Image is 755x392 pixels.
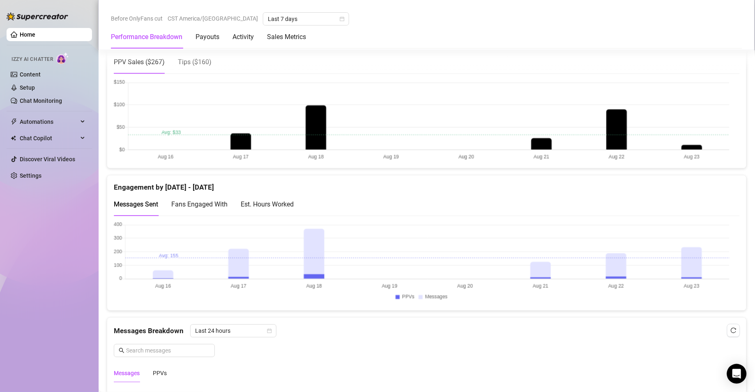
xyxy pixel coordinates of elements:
[20,97,62,104] a: Chat Monitoring
[114,58,165,66] span: PPV Sales ( $267 )
[727,364,747,384] div: Open Intercom Messenger
[7,12,68,21] img: logo-BBDzfeDw.svg
[114,369,140,378] div: Messages
[12,56,53,63] span: Izzy AI Chatter
[20,132,78,145] span: Chat Copilot
[153,369,167,378] div: PPVs
[168,12,258,25] span: CST America/[GEOGRAPHIC_DATA]
[20,31,35,38] a: Home
[11,118,17,125] span: thunderbolt
[11,135,16,141] img: Chat Copilot
[241,199,294,209] div: Est. Hours Worked
[126,346,210,355] input: Search messages
[178,58,212,66] span: Tips ( $160 )
[56,52,69,64] img: AI Chatter
[20,115,78,128] span: Automations
[267,32,306,42] div: Sales Metrics
[20,172,41,179] a: Settings
[114,200,158,208] span: Messages Sent
[340,16,345,21] span: calendar
[195,325,272,337] span: Last 24 hours
[20,84,35,91] a: Setup
[111,32,182,42] div: Performance Breakdown
[20,71,41,78] a: Content
[111,12,163,25] span: Before OnlyFans cut
[232,32,254,42] div: Activity
[114,175,740,193] div: Engagement by [DATE] - [DATE]
[171,200,228,208] span: Fans Engaged With
[731,327,737,333] span: reload
[268,13,344,25] span: Last 7 days
[119,348,124,353] span: search
[196,32,219,42] div: Payouts
[114,324,740,337] div: Messages Breakdown
[267,328,272,333] span: calendar
[20,156,75,162] a: Discover Viral Videos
